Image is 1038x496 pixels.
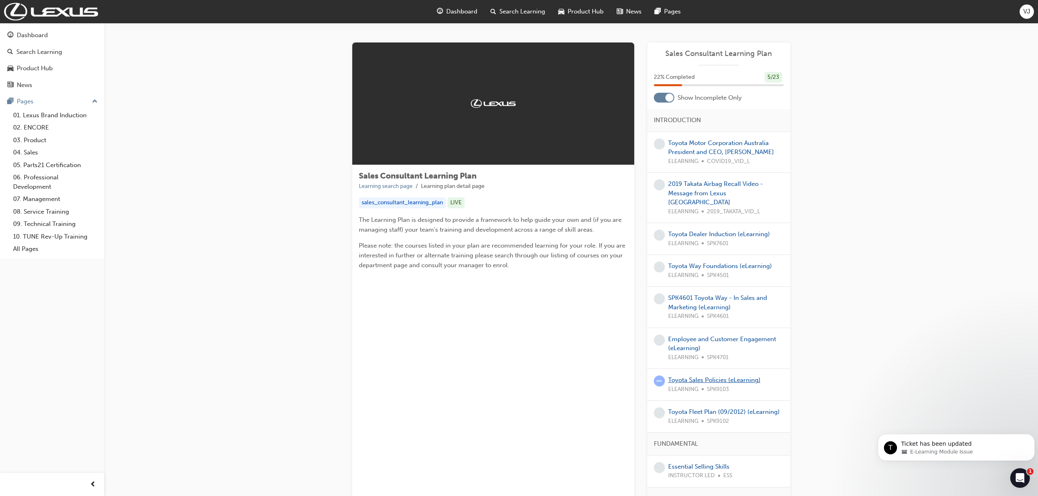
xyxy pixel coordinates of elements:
[654,462,665,473] span: learningRecordVerb_NONE-icon
[552,3,610,20] a: car-iconProduct Hub
[3,45,101,60] a: Search Learning
[707,385,729,394] span: SPK9103
[707,417,729,426] span: SPK9102
[668,376,761,384] a: Toyota Sales Policies (eLearning)
[446,7,477,16] span: Dashboard
[3,94,101,109] button: Pages
[3,28,101,43] a: Dashboard
[707,353,729,362] span: SPK4701
[92,96,98,107] span: up-icon
[707,207,760,217] span: 2019_TAKATA_VID_L
[668,335,776,352] a: Employee and Customer Engagement (eLearning)
[7,32,13,39] span: guage-icon
[359,183,413,190] a: Learning search page
[626,7,642,16] span: News
[654,179,665,190] span: learningRecordVerb_NONE-icon
[3,78,101,93] a: News
[668,408,780,416] a: Toyota Fleet Plan (09/2012) (eLearning)
[10,159,101,172] a: 05. Parts21 Certification
[430,3,484,20] a: guage-iconDashboard
[765,72,782,83] div: 5 / 23
[654,261,665,273] span: learningRecordVerb_NONE-icon
[1010,468,1030,488] iframe: Intercom live chat
[668,207,698,217] span: ELEARNING
[4,3,98,20] img: Trak
[668,294,767,311] a: SPK4601 Toyota Way - In Sales and Marketing (eLearning)
[90,480,96,490] span: prev-icon
[447,197,465,208] div: LIVE
[723,471,732,480] span: ESS
[3,61,101,76] a: Product Hub
[17,80,32,90] div: News
[471,99,516,107] img: Trak
[668,139,774,156] a: Toyota Motor Corporation Australia President and CEO, [PERSON_NAME]
[7,82,13,89] span: news-icon
[17,64,53,73] div: Product Hub
[668,271,698,280] span: ELEARNING
[10,230,101,243] a: 10. TUNE Rev-Up Training
[668,230,770,238] a: Toyota Dealer Induction (eLearning)
[654,230,665,241] span: learningRecordVerb_NONE-icon
[3,26,101,94] button: DashboardSearch LearningProduct HubNews
[707,157,750,166] span: COVID19_VID_L
[668,471,715,480] span: INSTRUCTOR LED
[655,7,661,17] span: pages-icon
[654,116,701,125] span: INTRODUCTION
[668,312,698,321] span: ELEARNING
[1023,7,1030,16] span: VJ
[359,197,446,208] div: sales_consultant_learning_plan
[7,98,13,105] span: pages-icon
[10,218,101,230] a: 09. Technical Training
[668,262,772,270] a: Toyota Way Foundations (eLearning)
[668,385,698,394] span: ELEARNING
[10,109,101,122] a: 01. Lexus Brand Induction
[1027,468,1034,475] span: 1
[610,3,648,20] a: news-iconNews
[654,439,698,449] span: FUNDAMENTAL
[359,242,627,269] span: Please note: the courses listed in your plan are recommended learning for your role. If you are i...
[668,353,698,362] span: ELEARNING
[16,47,62,57] div: Search Learning
[490,7,496,17] span: search-icon
[484,3,552,20] a: search-iconSearch Learning
[668,157,698,166] span: ELEARNING
[654,407,665,418] span: learningRecordVerb_NONE-icon
[10,134,101,147] a: 03. Product
[499,7,545,16] span: Search Learning
[654,335,665,346] span: learningRecordVerb_NONE-icon
[648,3,687,20] a: pages-iconPages
[1020,4,1034,19] button: VJ
[10,121,101,134] a: 02. ENCORE
[617,7,623,17] span: news-icon
[707,271,729,280] span: SPK4501
[875,417,1038,474] iframe: Intercom notifications message
[668,463,729,470] a: Essential Selling Skills
[664,7,681,16] span: Pages
[7,49,13,56] span: search-icon
[7,65,13,72] span: car-icon
[654,139,665,150] span: learningRecordVerb_NONE-icon
[654,293,665,304] span: learningRecordVerb_NONE-icon
[654,49,784,58] a: Sales Consultant Learning Plan
[10,243,101,255] a: All Pages
[707,312,729,321] span: SPK4601
[437,7,443,17] span: guage-icon
[568,7,604,16] span: Product Hub
[654,73,695,82] span: 22 % Completed
[421,182,485,191] li: Learning plan detail page
[10,206,101,218] a: 08. Service Training
[707,239,729,248] span: SPK7601
[17,97,34,106] div: Pages
[668,180,763,206] a: 2019 Takata Airbag Recall Video - Message from Lexus [GEOGRAPHIC_DATA]
[10,146,101,159] a: 04. Sales
[10,193,101,206] a: 07. Management
[359,216,623,233] span: The Learning Plan is designed to provide a framework to help guide your own and (if you are manag...
[668,239,698,248] span: ELEARNING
